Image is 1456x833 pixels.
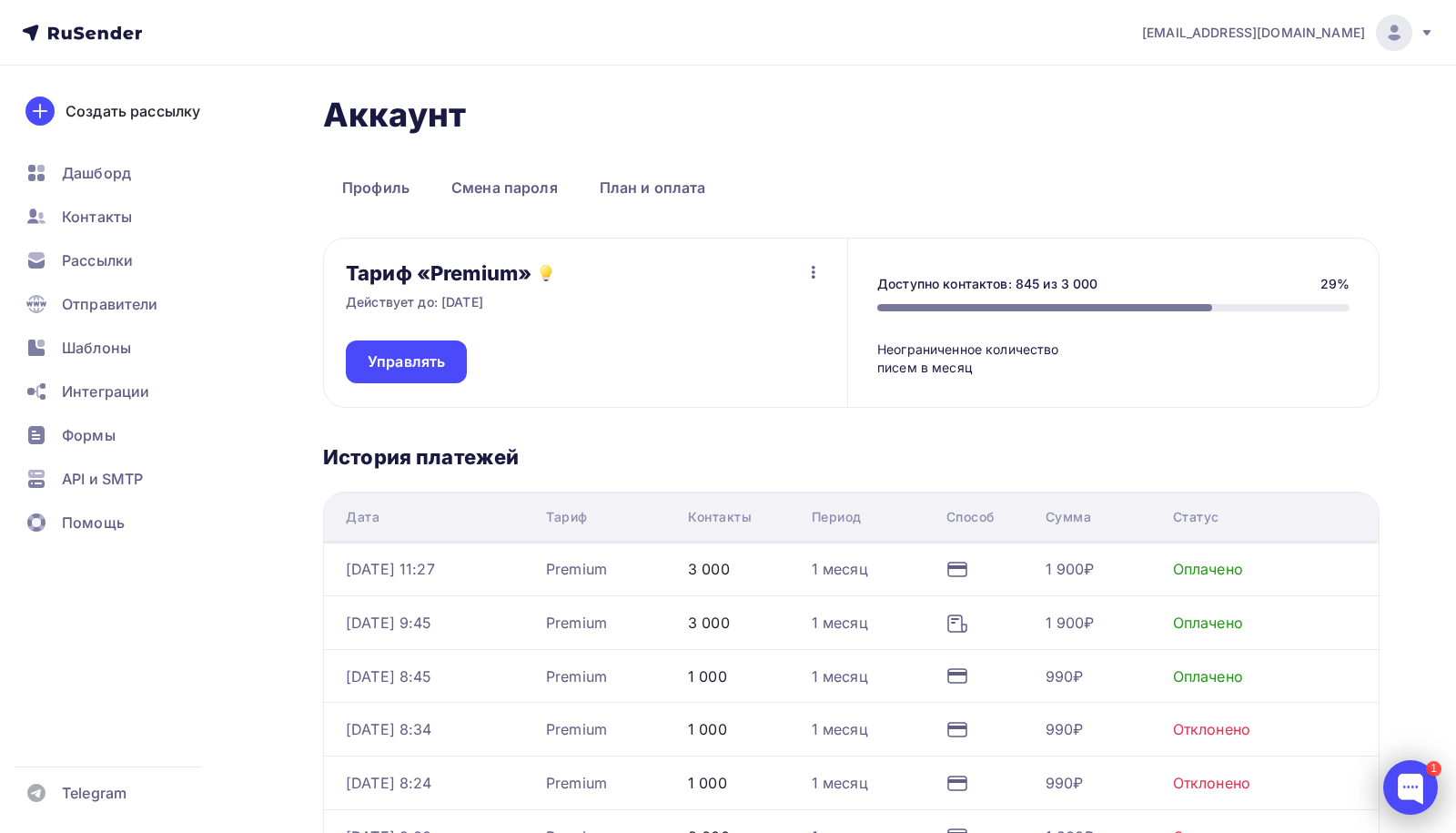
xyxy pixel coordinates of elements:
[688,558,730,580] div: 3 000
[812,772,868,794] div: 1 месяц
[546,718,607,740] div: Premium
[346,293,483,311] p: Действует до: [DATE]
[62,337,131,359] span: Шаблоны
[812,558,868,580] div: 1 месяц
[877,340,1074,378] div: Неограниченное количество писем в месяц
[546,665,607,687] div: Premium
[1173,772,1250,794] div: Отклонено
[346,718,432,740] div: [DATE] 8:34
[688,508,752,526] div: Контакты
[1046,558,1095,580] div: 1 900₽
[15,286,231,322] a: Отправители
[1142,24,1365,42] span: [EMAIL_ADDRESS][DOMAIN_NAME]
[688,772,727,794] div: 1 000
[62,512,125,533] span: Помощь
[1046,718,1084,740] div: 990₽
[1426,761,1441,777] div: 1
[346,612,432,634] div: [DATE] 9:45
[546,772,607,794] div: Premium
[323,95,1380,135] h1: Аккаунт
[688,665,727,687] div: 1 000
[66,100,200,122] div: Создать рассылку
[688,718,727,740] div: 1 000
[1173,718,1250,740] div: Отклонено
[323,444,1380,470] h3: История платежей
[62,424,116,446] span: Формы
[432,167,577,208] a: Смена пароля
[546,558,607,580] div: Premium
[62,206,132,228] span: Контакты
[1173,612,1243,634] div: Оплачено
[62,293,158,315] span: Отправители
[15,330,231,366] a: Шаблоны
[877,275,1097,293] div: Доступно контактов: 845 из 3 000
[62,249,133,271] span: Рассылки
[346,772,432,794] div: [DATE] 8:24
[15,198,231,235] a: Контакты
[1173,558,1243,580] div: Оплачено
[1142,15,1434,51] a: [EMAIL_ADDRESS][DOMAIN_NAME]
[368,351,445,372] span: Управлять
[346,558,435,580] div: [DATE] 11:27
[15,417,231,453] a: Формы
[946,508,995,526] div: Способ
[812,665,868,687] div: 1 месяц
[546,508,588,526] div: Тариф
[62,782,126,804] span: Telegram
[346,260,531,286] h3: Тариф «Premium»
[812,508,862,526] div: Период
[62,162,131,184] span: Дашборд
[1046,665,1084,687] div: 990₽
[323,167,429,208] a: Профиль
[62,381,149,402] span: Интеграции
[812,612,868,634] div: 1 месяц
[1046,772,1084,794] div: 990₽
[1046,612,1095,634] div: 1 900₽
[15,242,231,279] a: Рассылки
[688,612,730,634] div: 3 000
[546,612,607,634] div: Premium
[346,665,432,687] div: [DATE] 8:45
[1173,508,1219,526] div: Статус
[1320,275,1350,293] div: 29%
[15,155,231,191] a: Дашборд
[812,718,868,740] div: 1 месяц
[346,508,379,526] div: Дата
[1173,665,1243,687] div: Оплачено
[62,468,143,490] span: API и SMTP
[581,167,725,208] a: План и оплата
[1046,508,1092,526] div: Сумма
